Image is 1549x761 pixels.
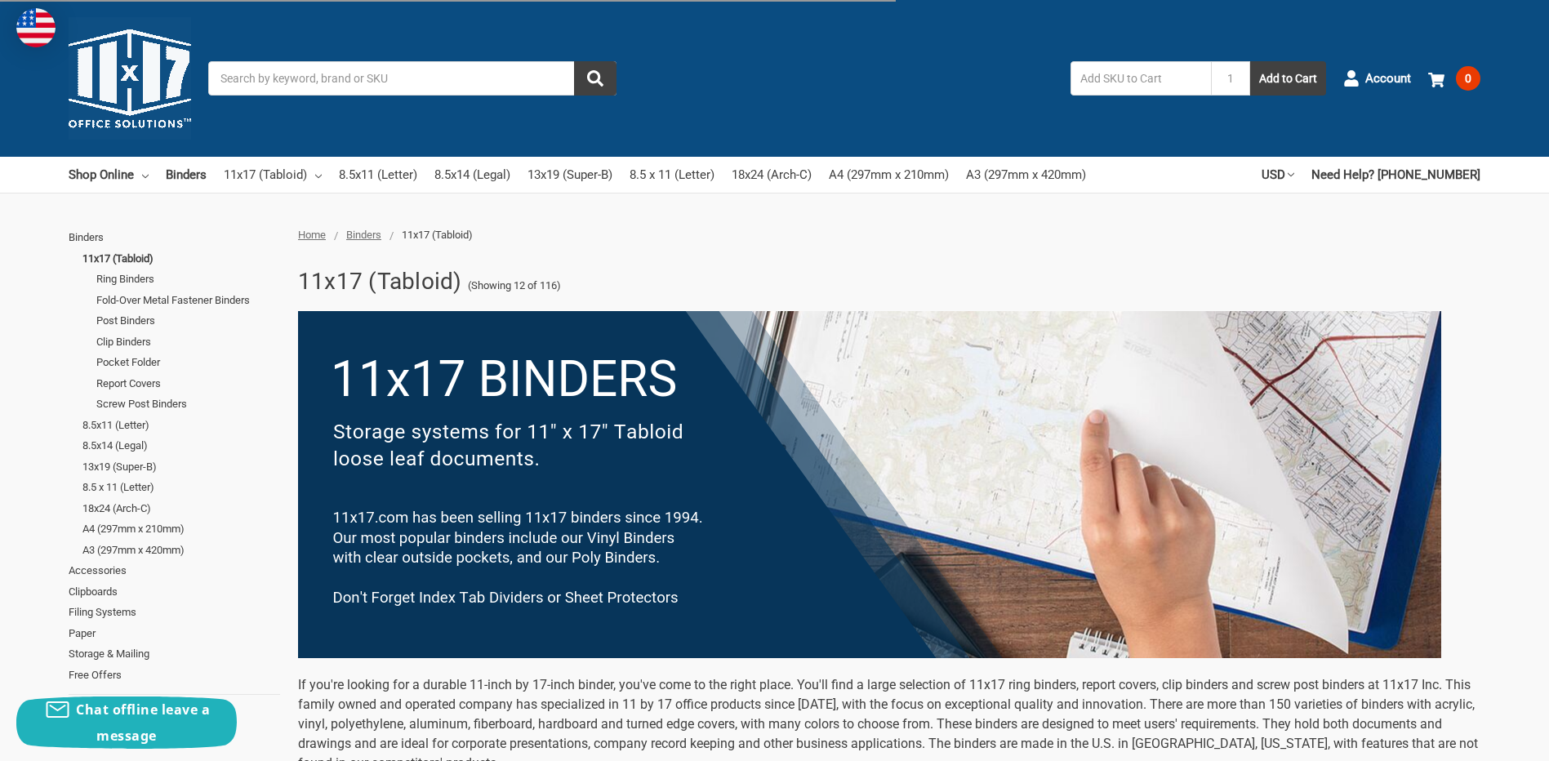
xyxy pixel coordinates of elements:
[298,311,1441,658] img: binders-1-.png
[1071,61,1211,96] input: Add SKU to Cart
[82,518,280,540] a: A4 (297mm x 210mm)
[346,229,381,241] a: Binders
[76,701,210,745] span: Chat offline leave a message
[69,665,280,686] a: Free Offers
[69,602,280,623] a: Filing Systems
[208,61,616,96] input: Search by keyword, brand or SKU
[402,229,473,241] span: 11x17 (Tabloid)
[339,157,417,193] a: 8.5x11 (Letter)
[630,157,714,193] a: 8.5 x 11 (Letter)
[82,415,280,436] a: 8.5x11 (Letter)
[82,477,280,498] a: 8.5 x 11 (Letter)
[166,157,207,193] a: Binders
[732,157,812,193] a: 18x24 (Arch-C)
[1456,66,1480,91] span: 0
[69,623,280,644] a: Paper
[69,581,280,603] a: Clipboards
[468,278,561,294] span: (Showing 12 of 116)
[96,269,280,290] a: Ring Binders
[1262,157,1294,193] a: USD
[82,248,280,269] a: 11x17 (Tabloid)
[527,157,612,193] a: 13x19 (Super-B)
[69,157,149,193] a: Shop Online
[1250,61,1326,96] button: Add to Cart
[298,260,462,303] h1: 11x17 (Tabloid)
[69,227,280,248] a: Binders
[69,560,280,581] a: Accessories
[82,435,280,456] a: 8.5x14 (Legal)
[96,290,280,311] a: Fold-Over Metal Fastener Binders
[96,394,280,415] a: Screw Post Binders
[82,456,280,478] a: 13x19 (Super-B)
[96,373,280,394] a: Report Covers
[96,352,280,373] a: Pocket Folder
[1311,157,1480,193] a: Need Help? [PHONE_NUMBER]
[224,157,322,193] a: 11x17 (Tabloid)
[16,8,56,47] img: duty and tax information for United States
[966,157,1086,193] a: A3 (297mm x 420mm)
[96,310,280,332] a: Post Binders
[1343,57,1411,100] a: Account
[434,157,510,193] a: 8.5x14 (Legal)
[69,17,191,140] img: 11x17.com
[82,498,280,519] a: 18x24 (Arch-C)
[829,157,949,193] a: A4 (297mm x 210mm)
[1365,69,1411,88] span: Account
[298,229,326,241] a: Home
[16,696,237,749] button: Chat offline leave a message
[96,332,280,353] a: Clip Binders
[82,540,280,561] a: A3 (297mm x 420mm)
[69,643,280,665] a: Storage & Mailing
[1428,57,1480,100] a: 0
